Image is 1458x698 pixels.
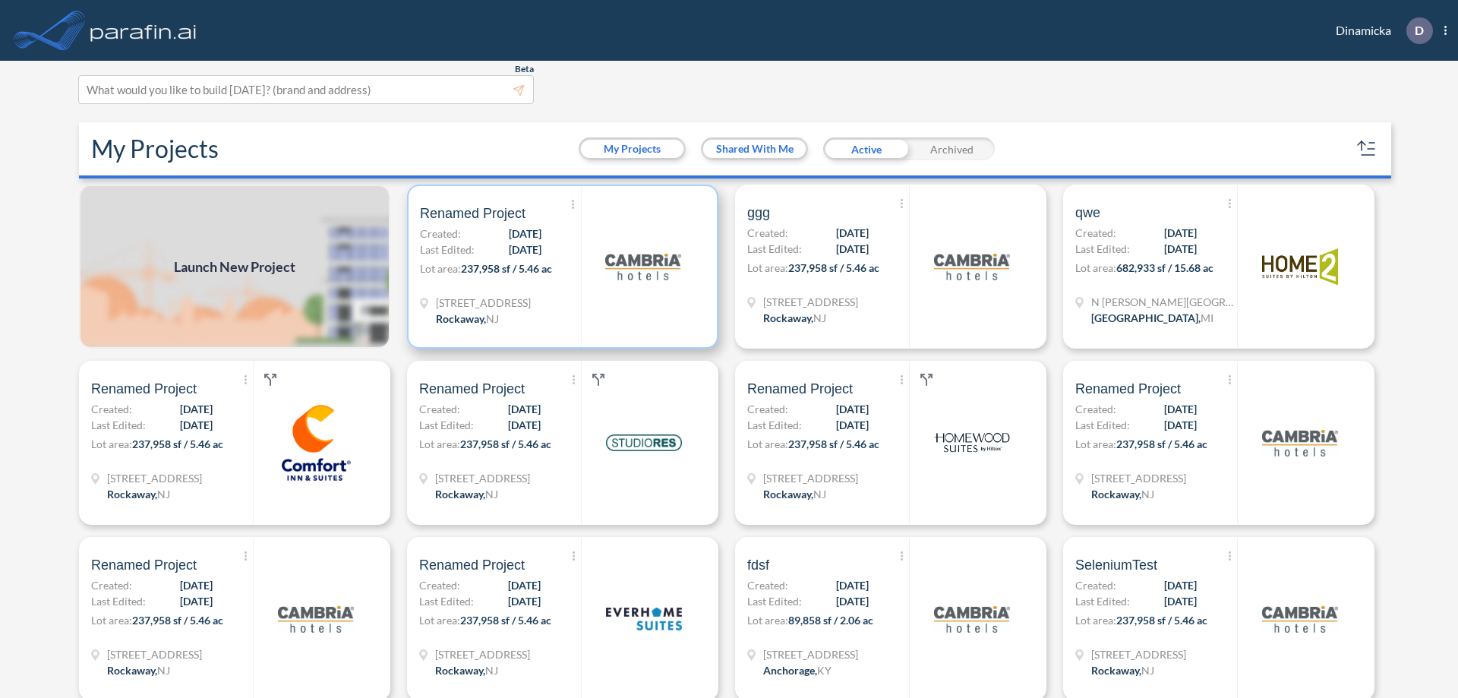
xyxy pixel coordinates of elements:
span: 321 Mt Hope Ave [435,646,530,662]
span: Rockaway , [1091,664,1141,677]
span: NJ [1141,488,1154,501]
span: Renamed Project [420,204,525,223]
span: Renamed Project [419,380,525,398]
div: Rockaway, NJ [107,486,170,502]
span: Renamed Project [419,556,525,574]
span: Created: [1075,577,1116,593]
span: [DATE] [1164,225,1197,241]
span: [DATE] [836,225,869,241]
span: Last Edited: [1075,241,1130,257]
span: SeleniumTest [1075,556,1157,574]
img: logo [934,581,1010,657]
span: NJ [157,664,170,677]
div: Active [823,137,909,160]
span: [DATE] [180,593,213,609]
a: Launch New Project [79,185,390,349]
span: Lot area: [747,437,788,450]
span: Last Edited: [420,242,475,257]
span: Lot area: [420,262,461,275]
span: N Wyndham Hill Dr NE [1091,294,1236,310]
span: 321 Mt Hope Ave [1091,470,1186,486]
span: Created: [1075,225,1116,241]
span: KY [817,664,832,677]
span: Created: [91,577,132,593]
span: [DATE] [1164,401,1197,417]
span: Rockaway , [107,664,157,677]
img: logo [605,229,681,305]
span: Lot area: [747,614,788,627]
span: qwe [1075,204,1100,222]
span: Lot area: [91,614,132,627]
span: Rockaway , [763,311,813,324]
span: Rockaway , [107,488,157,501]
span: Lot area: [1075,437,1116,450]
div: Rockaway, NJ [763,486,826,502]
span: Last Edited: [747,241,802,257]
span: [DATE] [180,577,213,593]
span: [DATE] [508,401,541,417]
span: [DATE] [180,401,213,417]
span: [DATE] [508,593,541,609]
span: fdsf [747,556,769,574]
span: [DATE] [836,417,869,433]
span: Created: [91,401,132,417]
span: Renamed Project [91,556,197,574]
span: [GEOGRAPHIC_DATA] , [1091,311,1201,324]
span: 237,958 sf / 5.46 ac [460,437,551,450]
span: Lot area: [419,614,460,627]
span: NJ [485,664,498,677]
span: Rockaway , [436,312,486,325]
span: Lot area: [747,261,788,274]
span: [DATE] [836,241,869,257]
img: logo [1262,229,1338,305]
img: add [79,185,390,349]
span: 237,958 sf / 5.46 ac [788,437,879,450]
span: 321 Mt Hope Ave [107,646,202,662]
div: Rockaway, NJ [1091,486,1154,502]
div: Archived [909,137,995,160]
span: Created: [419,577,460,593]
img: logo [934,229,1010,305]
span: Rockaway , [1091,488,1141,501]
img: logo [278,405,354,481]
span: Anchorage , [763,664,817,677]
div: Rockaway, NJ [763,310,826,326]
img: logo [606,405,682,481]
span: 321 Mt Hope Ave [1091,646,1186,662]
img: logo [278,581,354,657]
span: Rockaway , [763,488,813,501]
span: 321 Mt Hope Ave [436,295,531,311]
span: Last Edited: [747,417,802,433]
div: Rockaway, NJ [435,486,498,502]
img: logo [1262,405,1338,481]
span: Lot area: [91,437,132,450]
h2: My Projects [91,134,219,163]
p: D [1415,24,1424,37]
span: Beta [515,63,534,75]
div: Rockaway, NJ [435,662,498,678]
span: NJ [485,488,498,501]
span: 321 Mt Hope Ave [763,294,858,310]
span: Renamed Project [747,380,853,398]
div: Dinamicka [1313,17,1447,44]
div: Rockaway, NJ [107,662,170,678]
span: Last Edited: [91,593,146,609]
span: [DATE] [508,577,541,593]
img: logo [934,405,1010,481]
span: NJ [1141,664,1154,677]
span: 237,958 sf / 5.46 ac [132,437,223,450]
span: [DATE] [509,242,541,257]
div: Anchorage, KY [763,662,832,678]
span: Created: [747,401,788,417]
span: Lot area: [419,437,460,450]
span: Lot area: [1075,614,1116,627]
span: [DATE] [836,577,869,593]
span: Launch New Project [174,257,295,277]
span: Created: [747,225,788,241]
span: [DATE] [508,417,541,433]
span: [DATE] [509,226,541,242]
span: NJ [813,488,826,501]
span: Renamed Project [91,380,197,398]
span: 237,958 sf / 5.46 ac [461,262,552,275]
span: Renamed Project [1075,380,1181,398]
